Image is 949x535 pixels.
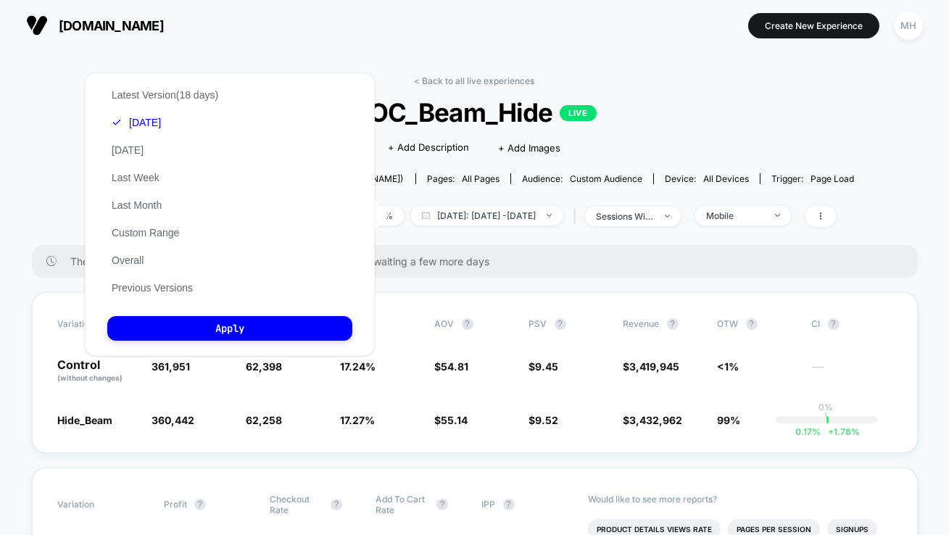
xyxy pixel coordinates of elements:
[812,362,892,383] span: ---
[775,214,780,217] img: end
[522,173,642,184] div: Audience:
[748,13,879,38] button: Create New Experience
[555,318,566,330] button: ?
[718,360,739,373] span: <1%
[890,11,927,41] button: MH
[59,18,164,33] span: [DOMAIN_NAME]
[570,206,585,227] span: |
[828,426,834,437] span: +
[107,199,166,212] button: Last Month
[107,281,197,294] button: Previous Versions
[746,318,758,330] button: ?
[435,414,468,426] span: $
[270,494,323,515] span: Checkout Rate
[246,414,283,426] span: 62,258
[499,142,561,154] span: + Add Images
[529,414,559,426] span: $
[442,360,469,373] span: 54.81
[133,97,816,128] span: POC_Beam_Hide
[107,116,165,129] button: [DATE]
[58,359,138,383] p: Control
[529,318,547,329] span: PSV
[718,414,741,426] span: 99%
[623,414,683,426] span: $
[623,360,680,373] span: $
[152,414,195,426] span: 360,442
[821,426,860,437] span: 1.78 %
[194,499,206,510] button: ?
[560,105,596,121] p: LIVE
[436,499,448,510] button: ?
[411,206,563,225] span: [DATE]: [DATE] - [DATE]
[107,88,223,101] button: Latest Version(18 days)
[442,414,468,426] span: 55.14
[246,360,283,373] span: 62,398
[152,360,191,373] span: 361,951
[331,499,342,510] button: ?
[341,360,376,373] span: 17.24 %
[596,211,654,222] div: sessions with impression
[107,144,148,157] button: [DATE]
[58,414,113,426] span: Hide_Beam
[376,494,429,515] span: Add To Cart Rate
[462,318,473,330] button: ?
[570,173,642,184] span: Custom Audience
[435,318,455,329] span: AOV
[718,318,797,330] span: OTW
[341,414,376,426] span: 17.27 %
[58,494,138,515] span: Variation
[415,75,535,86] a: < Back to all live experiences
[588,494,892,505] p: Would like to see more reports?
[107,254,148,267] button: Overall
[536,414,559,426] span: 9.52
[422,212,430,219] img: calendar
[503,499,515,510] button: ?
[812,318,892,330] span: CI
[427,173,500,184] div: Pages:
[107,226,183,239] button: Custom Range
[71,255,889,267] span: There are still no statistically significant results. We recommend waiting a few more days
[22,14,168,37] button: [DOMAIN_NAME]
[529,360,559,373] span: $
[653,173,760,184] span: Device:
[703,173,749,184] span: all devices
[828,318,840,330] button: ?
[462,173,500,184] span: all pages
[389,141,470,155] span: + Add Description
[435,360,469,373] span: $
[795,426,821,437] span: 0.17 %
[623,318,660,329] span: Revenue
[667,318,679,330] button: ?
[482,499,496,510] span: IPP
[630,360,680,373] span: 3,419,945
[819,402,834,412] p: 0%
[811,173,854,184] span: Page Load
[536,360,559,373] span: 9.45
[771,173,854,184] div: Trigger:
[895,12,923,40] div: MH
[825,412,828,423] p: |
[26,14,48,36] img: Visually logo
[665,215,670,217] img: end
[58,318,138,330] span: Variation
[107,316,352,341] button: Apply
[164,499,187,510] span: Profit
[630,414,683,426] span: 3,432,962
[706,210,764,221] div: Mobile
[58,373,123,382] span: (without changes)
[107,171,164,184] button: Last Week
[547,214,552,217] img: end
